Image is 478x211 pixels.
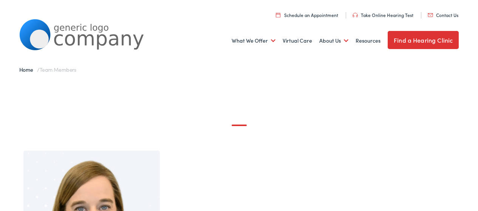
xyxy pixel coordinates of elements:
a: Resources [356,27,381,55]
img: utility icon [353,13,358,17]
a: Find a Hearing Clinic [388,31,459,49]
a: Virtual Care [283,27,312,55]
a: About Us [319,27,348,55]
a: What We Offer [232,27,275,55]
img: utility icon [428,13,433,17]
img: utility icon [276,12,280,17]
span: / [19,66,76,73]
a: Home [19,66,37,73]
a: Take Online Hearing Test [353,12,413,18]
a: Contact Us [428,12,458,18]
span: Team Members [40,66,76,73]
a: Schedule an Appointment [276,12,338,18]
